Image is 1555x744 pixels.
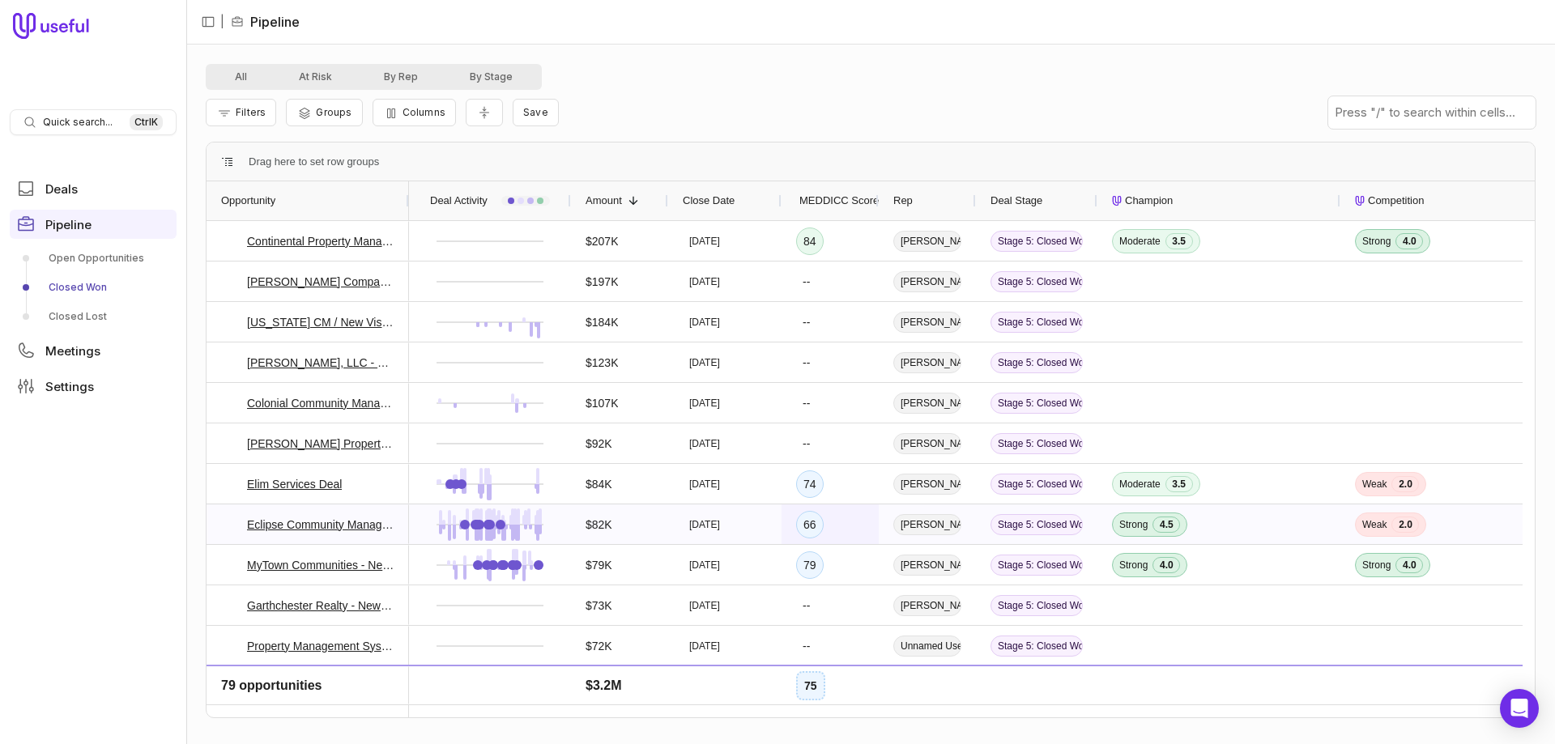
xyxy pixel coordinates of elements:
span: Strong [1119,680,1148,693]
span: Deals [45,183,78,195]
span: 3.5 [1165,476,1193,492]
span: [PERSON_NAME] [893,352,961,373]
span: Stage 5: Closed Won [991,271,1083,292]
div: Pipeline submenu [10,245,177,329]
time: [DATE] [689,559,720,572]
span: Moderate [1119,478,1161,491]
a: [US_STATE] CM / New Vision Community Management Deal [247,312,394,332]
span: Weak [1362,478,1387,491]
div: -- [796,350,816,376]
span: Strong [1119,518,1148,531]
span: $79K [586,555,612,575]
time: [DATE] [689,356,720,369]
div: -- [796,431,816,457]
span: 4.0 [1395,557,1423,573]
span: Unnamed User [893,636,961,657]
span: Stage 5: Closed Won [991,393,1083,414]
span: Drag here to set row groups [249,152,379,172]
div: 84 [796,227,824,255]
span: 4.0 [1395,233,1423,249]
span: $207K [586,232,618,251]
span: Stage 5: Closed Won [991,595,1083,616]
time: [DATE] [689,235,720,248]
button: By Rep [358,67,444,87]
span: $123K [586,353,618,372]
div: 74 [796,470,824,498]
a: Closed Won [10,274,177,300]
span: Save [523,106,548,118]
div: -- [796,390,816,416]
span: [PERSON_NAME] [893,271,961,292]
span: Deal Activity [430,191,488,210]
span: Moderate [1119,235,1161,248]
span: Stage 5: Closed Won [991,514,1083,535]
span: $197K [586,272,618,291]
span: Stage 5: Closed Won [991,231,1083,252]
button: Filter Pipeline [206,99,276,126]
span: Champion [1125,191,1173,210]
div: Open Intercom Messenger [1500,689,1539,728]
span: Amount [586,191,622,210]
span: MEDDICC Score [799,191,879,210]
span: Rep [893,191,913,210]
a: Closed Lost [10,304,177,329]
span: $184K [586,312,618,332]
a: Eclipse Community Management - Nationals [247,515,394,534]
span: [PERSON_NAME] [893,514,961,535]
span: $92K [586,434,612,453]
a: Deals [10,174,177,203]
span: [PERSON_NAME] [893,474,961,495]
span: Stage 5: Closed Won [991,474,1083,495]
div: -- [796,633,816,659]
li: Pipeline [231,12,300,32]
time: [DATE] [689,275,720,288]
span: | [220,12,224,32]
span: $72K [586,636,612,656]
span: [PERSON_NAME] [893,393,961,414]
span: 3.5 [1165,233,1193,249]
a: Elim Services Deal [247,474,342,494]
div: 79 [796,551,824,579]
span: Quick search... [43,116,113,129]
span: Columns [403,106,445,118]
span: $82K [586,515,612,534]
span: 4.5 [1395,678,1423,695]
span: Strong [1362,680,1391,693]
time: [DATE] [689,478,720,491]
span: 2.0 [1391,517,1419,533]
a: Garthchester Realty - New Deal [247,596,394,615]
a: Pipeline [10,210,177,239]
span: 4.5 [1152,678,1180,695]
a: Settings [10,372,177,401]
time: [DATE] [689,518,720,531]
span: Settings [45,381,94,393]
div: 66 [796,511,824,538]
span: Stage 5: Closed Won [991,433,1083,454]
div: Row Groups [249,152,379,172]
span: $84K [586,474,612,494]
div: Champion [1112,181,1326,220]
span: Stage 5: Closed Won [991,555,1083,576]
span: Stage 5: Closed Won [991,312,1083,333]
span: Strong [1362,235,1391,248]
span: Strong [1119,559,1148,572]
a: Empire Companies - New Deal [247,677,394,696]
a: Open Opportunities [10,245,177,271]
span: Stage 5: Closed Won [991,352,1083,373]
a: MyTown Communities - New Deal [247,555,394,575]
time: [DATE] [689,680,720,693]
span: 4.0 [1152,557,1180,573]
span: [PERSON_NAME] [893,676,961,697]
time: [DATE] [689,316,720,329]
span: [PERSON_NAME] [893,595,961,616]
input: Press "/" to search within cells... [1328,96,1536,129]
time: [DATE] [689,397,720,410]
span: Filters [236,106,266,118]
div: -- [796,309,816,335]
span: 4.5 [1152,517,1180,533]
span: Groups [316,106,351,118]
kbd: Ctrl K [130,114,163,130]
a: [PERSON_NAME] Property Services Inc - New Deal [247,434,394,453]
span: $107K [586,393,618,413]
a: [PERSON_NAME], LLC - New Deal [247,353,394,372]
